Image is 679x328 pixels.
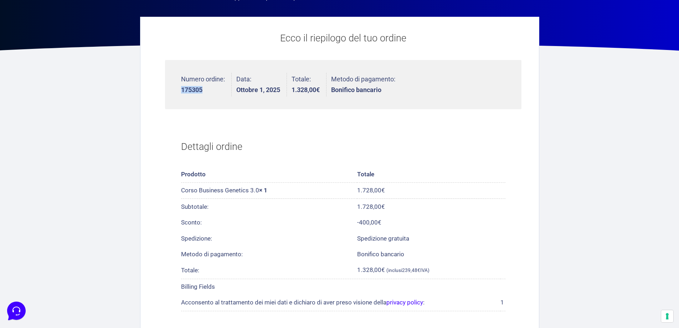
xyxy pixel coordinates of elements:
[46,64,105,70] span: Inizia una conversazione
[76,89,131,94] a: Apri Centro Assistenza
[181,279,505,295] th: Billing Fields
[381,203,385,210] span: €
[357,203,385,210] span: 1.728,00
[181,295,501,311] td: Acconsento al trattamento dei miei dati e dichiaro di aver preso visione della :
[23,40,37,54] img: dark
[381,187,385,194] span: €
[357,247,505,262] td: Bonifico bancario
[181,73,232,97] li: Numero ordine:
[500,295,505,311] td: 1
[386,299,423,306] a: privacy policy
[331,73,395,97] li: Metodo di pagamento:
[11,40,26,54] img: dark
[236,87,280,93] strong: Ottobre 1, 2025
[181,247,357,262] th: Metodo di pagamento:
[181,87,225,93] strong: 175305
[21,239,34,246] p: Home
[378,219,381,226] span: €
[259,187,267,194] strong: × 1
[402,267,420,273] span: 239,48
[6,300,27,322] iframe: Customerly Messenger Launcher
[6,229,50,246] button: Home
[417,267,420,273] span: €
[181,167,357,183] th: Prodotto
[316,86,320,94] span: €
[181,199,357,215] th: Subtotale:
[11,89,56,94] span: Trova una risposta
[181,231,357,246] th: Spedizione:
[11,60,131,74] button: Inizia una conversazione
[357,266,385,273] span: 1.328,00
[661,310,673,322] button: Le tue preferenze relative al consenso per le tecnologie di tracciamento
[165,31,521,46] p: Ecco il riepilogo del tuo ordine
[381,266,385,273] span: €
[357,187,385,194] bdi: 1.728,00
[110,239,120,246] p: Aiuto
[359,219,381,226] span: 400,00
[181,183,357,199] td: Corso Business Genetics 3.0
[331,87,395,93] strong: Bonifico bancario
[181,215,357,231] th: Sconto:
[6,6,120,17] h2: Ciao da Marketers 👋
[50,229,93,246] button: Messaggi
[236,73,287,97] li: Data:
[62,239,81,246] p: Messaggi
[357,167,505,183] th: Totale
[93,229,137,246] button: Aiuto
[11,29,61,34] span: Le tue conversazioni
[34,40,48,54] img: dark
[181,132,505,162] h2: Dettagli ordine
[292,86,320,94] bdi: 1.328,00
[181,262,357,278] th: Totale:
[357,215,505,231] td: -
[292,73,326,97] li: Totale:
[16,104,117,111] input: Cerca un articolo...
[386,267,429,273] small: (inclusi IVA)
[357,231,505,246] td: Spedizione gratuita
